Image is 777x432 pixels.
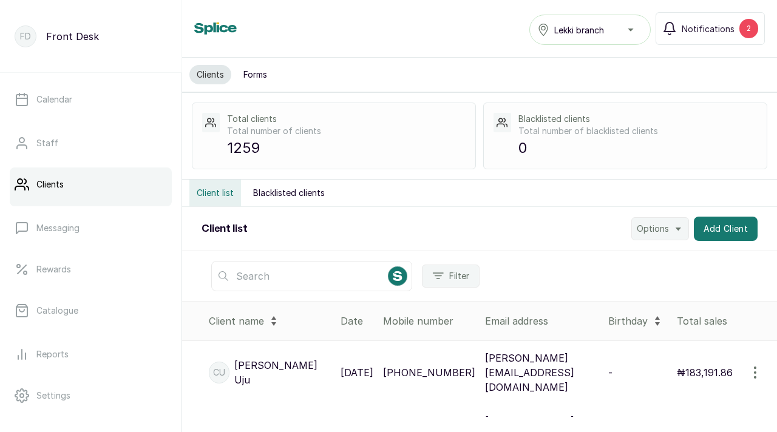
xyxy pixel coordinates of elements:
p: 1259 [227,137,466,159]
p: Total number of clients [227,125,466,137]
p: Messaging [36,222,80,234]
button: Forms [236,65,274,84]
a: Settings [10,379,172,413]
span: Options [637,223,669,235]
p: Calendar [36,93,72,106]
button: Clients [189,65,231,84]
a: Reports [10,337,172,371]
button: Options [631,217,689,240]
p: [DATE] [341,365,373,380]
span: Notifications [682,22,735,35]
p: Total clients [227,113,466,125]
a: Calendar [10,83,172,116]
p: Staff [36,137,58,149]
div: Mobile number [383,314,475,328]
button: Add Client [694,217,758,241]
p: Catalogue [36,305,78,317]
p: Settings [36,390,70,402]
p: - [608,365,612,380]
button: Lekki branch [529,15,651,45]
div: Birthday [608,311,667,331]
a: Rewards [10,252,172,286]
p: Total number of blacklisted clients [518,125,757,137]
p: [PERSON_NAME] Uju [234,358,331,387]
input: Search [211,261,412,291]
a: Messaging [10,211,172,245]
p: Front Desk [46,29,99,44]
p: FD [20,30,31,42]
span: Lekki branch [554,24,604,36]
div: Client name [209,311,331,331]
p: CU [213,366,225,379]
div: Date [341,314,373,328]
span: Filter [449,270,469,282]
p: Blacklisted clients [518,113,757,125]
p: ₦183,191.86 [677,365,733,380]
p: Clients [36,178,64,191]
p: Rewards [36,263,71,275]
p: 0 [518,137,757,159]
div: 2 [739,19,758,38]
a: Catalogue [10,294,172,328]
p: [PERSON_NAME][EMAIL_ADDRESS][DOMAIN_NAME] [485,351,599,394]
p: Reports [36,348,69,360]
button: Client list [189,180,241,206]
button: Filter [422,265,480,288]
a: Clients [10,167,172,201]
button: Blacklisted clients [246,180,332,206]
div: Email address [485,314,599,328]
button: Notifications2 [656,12,765,45]
h2: Client list [202,221,248,236]
a: Staff [10,126,172,160]
div: Total sales [677,314,772,328]
p: [PHONE_NUMBER] [383,365,475,380]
